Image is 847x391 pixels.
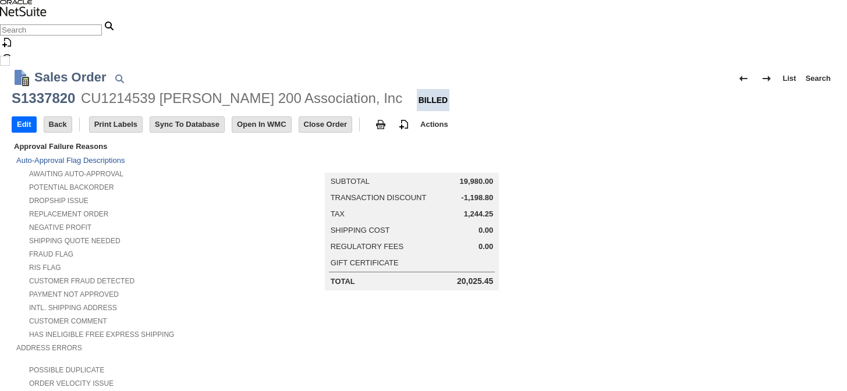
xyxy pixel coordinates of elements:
[81,89,402,108] div: CU1214539 [PERSON_NAME] 200 Association, Inc
[29,170,123,178] a: Awaiting Auto-Approval
[102,19,116,33] svg: Search
[331,226,390,234] a: Shipping Cost
[29,250,73,258] a: Fraud Flag
[34,67,107,87] h1: Sales Order
[232,117,291,132] input: Open In WMC
[29,317,107,325] a: Customer Comment
[479,242,493,251] span: 0.00
[29,366,104,374] a: Possible Duplicate
[457,276,493,286] span: 20,025.45
[29,183,114,191] a: Potential Backorder
[29,330,174,339] a: Has Ineligible Free Express Shipping
[331,177,370,186] a: Subtotal
[374,118,388,131] img: print.svg
[29,210,108,218] a: Replacement Order
[736,72,750,86] img: Previous
[29,237,121,245] a: Shipping Quote Needed
[417,89,450,111] div: Billed
[461,193,493,202] span: -1,198.80
[479,226,493,235] span: 0.00
[12,140,282,153] div: Approval Failure Reasons
[29,223,91,232] a: Negative Profit
[12,117,36,132] input: Edit
[397,118,411,131] img: add-record.svg
[29,290,119,298] a: Payment not approved
[760,72,774,86] img: Next
[331,242,403,251] a: Regulatory Fees
[331,277,355,286] a: Total
[331,193,427,202] a: Transaction Discount
[416,120,453,129] a: Actions
[801,69,835,88] a: Search
[331,258,399,267] a: Gift Certificate
[44,117,72,132] input: Back
[90,117,142,132] input: Print Labels
[325,154,499,173] caption: Summary
[29,277,134,285] a: Customer Fraud Detected
[459,177,493,186] span: 19,980.00
[16,344,82,352] a: Address Errors
[112,72,126,86] img: Quick Find
[299,117,352,132] input: Close Order
[29,379,114,388] a: Order Velocity Issue
[29,264,61,272] a: RIS flag
[778,69,801,88] a: List
[16,156,125,165] a: Auto-Approval Flag Descriptions
[150,117,224,132] input: Sync To Database
[29,304,117,312] a: Intl. Shipping Address
[331,209,345,218] a: Tax
[29,197,88,205] a: Dropship Issue
[464,209,494,219] span: 1,244.25
[12,89,75,108] div: S1337820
